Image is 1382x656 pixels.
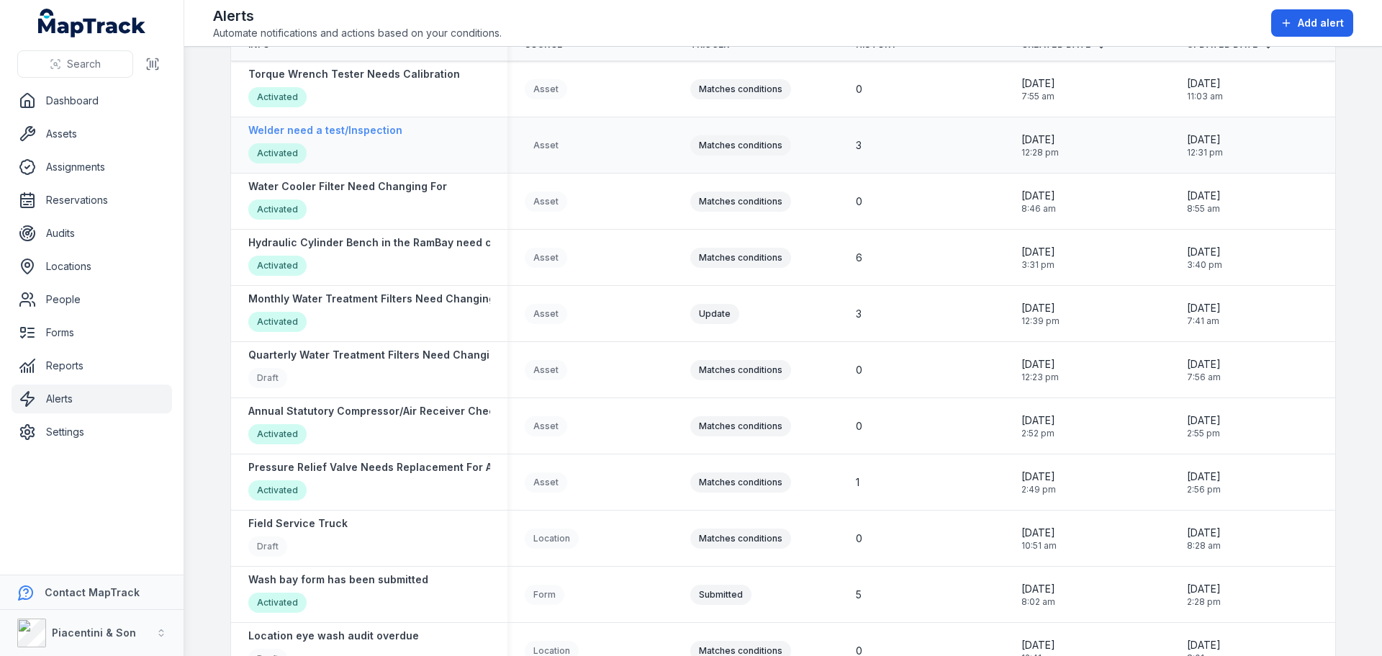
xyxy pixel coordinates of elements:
div: Matches conditions [690,135,791,156]
span: 0 [856,82,862,96]
a: Dashboard [12,86,172,115]
span: [DATE] [1021,469,1056,484]
strong: Welder need a test/Inspection [248,123,402,138]
span: 8:55 am [1187,203,1221,215]
time: 11/07/2025, 8:46:24 am [1021,189,1056,215]
div: Matches conditions [690,248,791,268]
span: 3:31 pm [1021,259,1055,271]
strong: Contact MapTrack [45,586,140,598]
span: 12:23 pm [1021,372,1059,383]
a: Hydraulic Cylinder Bench in the RamBay need calibrationActivated [248,235,541,279]
div: Asset [525,192,567,212]
div: Location [525,529,579,549]
div: Activated [248,256,307,276]
a: Assets [12,120,172,148]
span: Add alert [1298,16,1344,30]
time: 21/08/2025, 7:41:57 am [1187,301,1221,327]
div: Activated [248,312,307,332]
span: Automate notifications and actions based on your conditions. [213,26,502,40]
a: Wash bay form has been submittedActivated [248,572,428,616]
span: [DATE] [1187,469,1221,484]
a: Water Cooler Filter Need Changing ForActivated [248,179,447,223]
a: Assignments [12,153,172,181]
span: 2:55 pm [1187,428,1221,439]
span: [DATE] [1187,132,1223,147]
strong: Quarterly Water Treatment Filters Need Changing for [248,348,520,362]
time: 17/07/2025, 7:56:27 am [1187,357,1221,383]
strong: Location eye wash audit overdue [248,629,419,643]
span: [DATE] [1021,76,1055,91]
div: Asset [525,416,567,436]
div: Activated [248,424,307,444]
span: [DATE] [1021,357,1059,372]
span: 8:28 am [1187,540,1221,552]
a: Monthly Water Treatment Filters Need Changing forActivated [248,292,513,336]
button: Add alert [1271,9,1353,37]
span: 7:41 am [1187,315,1221,327]
a: Pressure Relief Valve Needs Replacement For AssetActivated [248,460,514,504]
div: Asset [525,304,567,324]
time: 05/08/2025, 11:03:19 am [1187,76,1223,102]
span: 3 [856,307,862,321]
span: [DATE] [1021,189,1056,203]
span: 5 [856,588,862,602]
time: 27/05/2025, 8:02:23 am [1021,582,1055,608]
strong: Pressure Relief Valve Needs Replacement For Asset [248,460,514,475]
span: [DATE] [1021,132,1059,147]
time: 11/07/2025, 8:28:05 am [1187,526,1221,552]
span: 2:56 pm [1187,484,1221,495]
span: [DATE] [1021,638,1057,652]
span: 11:03 am [1187,91,1223,102]
span: 0 [856,419,862,433]
strong: Torque Wrench Tester Needs Calibration [248,67,460,81]
div: Form [525,585,564,605]
span: 0 [856,194,862,209]
span: [DATE] [1021,526,1057,540]
div: Matches conditions [690,472,791,493]
div: Activated [248,593,307,613]
div: Submitted [690,585,751,605]
span: 12:39 pm [1021,315,1060,327]
span: 3 [856,138,862,153]
span: [DATE] [1021,301,1060,315]
a: Locations [12,252,172,281]
span: 3:40 pm [1187,259,1222,271]
span: 0 [856,531,862,546]
div: Matches conditions [690,79,791,99]
strong: Annual Statutory Compressor/Air Receiver Check [248,404,501,418]
span: [DATE] [1187,189,1221,203]
time: 05/08/2025, 7:55:44 am [1021,76,1055,102]
a: Torque Wrench Tester Needs CalibrationActivated [248,67,460,111]
div: Asset [525,472,567,493]
time: 04/07/2025, 12:23:03 pm [1021,357,1059,383]
div: Matches conditions [690,360,791,380]
span: 1 [856,475,859,490]
div: Asset [525,79,567,99]
span: 7:55 am [1021,91,1055,102]
span: [DATE] [1187,526,1221,540]
span: [DATE] [1187,413,1221,428]
span: [DATE] [1187,245,1222,259]
div: Matches conditions [690,529,791,549]
span: 8:02 am [1021,596,1055,608]
span: 6 [856,251,862,265]
strong: Wash bay form has been submitted [248,572,428,587]
a: Quarterly Water Treatment Filters Need Changing forDraft [248,348,520,392]
span: 12:28 pm [1021,147,1059,158]
div: Activated [248,199,307,220]
strong: Hydraulic Cylinder Bench in the RamBay need calibration [248,235,541,250]
span: [DATE] [1021,413,1055,428]
a: Alerts [12,385,172,413]
time: 29/07/2025, 12:31:38 pm [1187,132,1223,158]
time: 10/07/2025, 3:31:21 pm [1021,245,1055,271]
div: Matches conditions [690,416,791,436]
a: Field Service TruckDraft [248,516,348,560]
a: Annual Statutory Compressor/Air Receiver CheckActivated [248,404,501,448]
time: 19/06/2025, 2:55:57 pm [1187,413,1221,439]
div: Asset [525,248,567,268]
button: Search [17,50,133,78]
div: Update [690,304,739,324]
time: 19/06/2025, 2:52:50 pm [1021,413,1055,439]
a: MapTrack [38,9,146,37]
span: 2:52 pm [1021,428,1055,439]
